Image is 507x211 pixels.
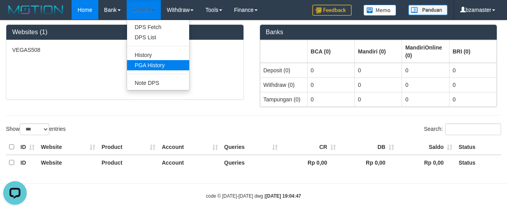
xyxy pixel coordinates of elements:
[260,77,307,92] td: Withdraw (0)
[127,60,189,70] a: PGA History
[159,155,221,170] th: Account
[363,5,396,16] img: Button%20Memo.svg
[402,92,449,106] td: 0
[206,193,301,199] small: code © [DATE]-[DATE] dwg |
[408,5,448,15] img: panduan.png
[38,155,98,170] th: Website
[127,32,189,42] a: DPS List
[455,139,501,155] th: Status
[6,123,66,135] label: Show entries
[402,63,449,78] td: 0
[355,77,402,92] td: 0
[281,155,339,170] th: Rp 0,00
[449,40,496,63] th: Group: activate to sort column ascending
[402,77,449,92] td: 0
[307,92,354,106] td: 0
[307,63,354,78] td: 0
[38,139,98,155] th: Website
[355,92,402,106] td: 0
[221,155,281,170] th: Queries
[265,193,301,199] strong: [DATE] 19:04:47
[281,139,339,155] th: CR
[307,40,354,63] th: Group: activate to sort column ascending
[127,50,189,60] a: History
[260,92,307,106] td: Tampungan (0)
[17,155,38,170] th: ID
[397,155,455,170] th: Rp 0,00
[355,40,402,63] th: Group: activate to sort column ascending
[127,22,189,32] a: DPS Fetch
[6,4,66,16] img: MOTION_logo.png
[12,29,238,36] h3: Websites (1)
[221,139,281,155] th: Queries
[98,139,159,155] th: Product
[307,77,354,92] td: 0
[445,123,501,135] input: Search:
[449,77,496,92] td: 0
[455,155,501,170] th: Status
[266,29,491,36] h3: Banks
[12,46,238,54] p: VEGAS508
[355,63,402,78] td: 0
[98,155,159,170] th: Product
[424,123,501,135] label: Search:
[312,5,352,16] img: Feedback.jpg
[449,92,496,106] td: 0
[339,155,397,170] th: Rp 0,00
[402,40,449,63] th: Group: activate to sort column ascending
[127,78,189,88] a: Note DPS
[17,139,38,155] th: ID
[260,40,307,63] th: Group: activate to sort column ascending
[3,3,27,27] button: Open LiveChat chat widget
[260,63,307,78] td: Deposit (0)
[339,139,397,155] th: DB
[449,63,496,78] td: 0
[159,139,221,155] th: Account
[397,139,455,155] th: Saldo
[20,123,49,135] select: Showentries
